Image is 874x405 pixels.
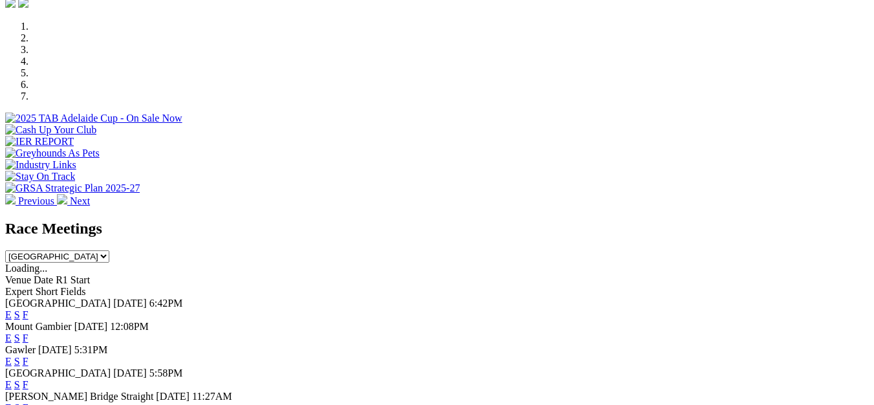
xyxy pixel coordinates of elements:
[70,195,90,206] span: Next
[57,194,67,204] img: chevron-right-pager-white.svg
[5,220,869,237] h2: Race Meetings
[23,379,28,390] a: F
[14,379,20,390] a: S
[5,344,36,355] span: Gawler
[113,367,147,378] span: [DATE]
[74,321,108,332] span: [DATE]
[156,391,190,402] span: [DATE]
[5,263,47,274] span: Loading...
[5,298,111,309] span: [GEOGRAPHIC_DATA]
[56,274,90,285] span: R1 Start
[36,286,58,297] span: Short
[5,356,12,367] a: E
[110,321,149,332] span: 12:08PM
[149,367,183,378] span: 5:58PM
[5,194,16,204] img: chevron-left-pager-white.svg
[5,148,100,159] img: Greyhounds As Pets
[5,159,76,171] img: Industry Links
[74,344,108,355] span: 5:31PM
[23,333,28,344] a: F
[192,391,232,402] span: 11:27AM
[5,367,111,378] span: [GEOGRAPHIC_DATA]
[57,195,90,206] a: Next
[14,356,20,367] a: S
[5,286,33,297] span: Expert
[5,379,12,390] a: E
[5,182,140,194] img: GRSA Strategic Plan 2025-27
[5,321,72,332] span: Mount Gambier
[149,298,183,309] span: 6:42PM
[60,286,85,297] span: Fields
[34,274,53,285] span: Date
[23,309,28,320] a: F
[5,274,31,285] span: Venue
[18,195,54,206] span: Previous
[14,309,20,320] a: S
[5,195,57,206] a: Previous
[5,171,75,182] img: Stay On Track
[5,333,12,344] a: E
[5,113,182,124] img: 2025 TAB Adelaide Cup - On Sale Now
[5,136,74,148] img: IER REPORT
[23,356,28,367] a: F
[5,124,96,136] img: Cash Up Your Club
[14,333,20,344] a: S
[5,309,12,320] a: E
[113,298,147,309] span: [DATE]
[5,391,153,402] span: [PERSON_NAME] Bridge Straight
[38,344,72,355] span: [DATE]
